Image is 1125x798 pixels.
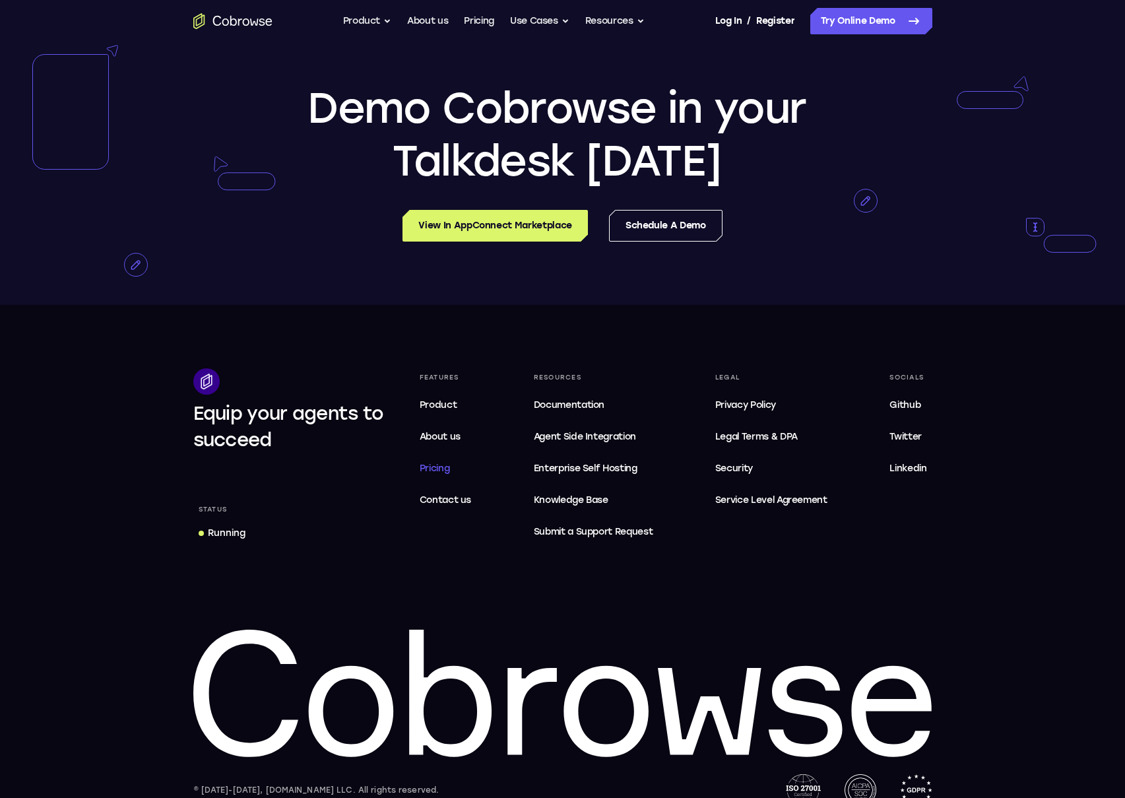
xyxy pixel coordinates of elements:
[464,8,494,34] a: Pricing
[193,13,273,29] a: Go to the home page
[884,392,932,418] a: Github
[710,455,833,482] a: Security
[884,368,932,387] div: Socials
[414,424,477,450] a: About us
[715,399,776,411] span: Privacy Policy
[193,402,384,451] span: Equip your agents to succeed
[534,399,604,411] span: Documentation
[193,500,233,519] div: Status
[585,8,645,34] button: Resources
[534,524,653,540] span: Submit a Support Request
[307,83,806,133] span: Demo Cobrowse in your
[710,368,833,387] div: Legal
[529,519,659,545] a: Submit a Support Request
[715,492,827,508] span: Service Level Agreement
[609,210,723,242] a: Schedule a Demo
[208,527,245,540] div: Running
[884,455,932,482] a: Linkedin
[414,368,477,387] div: Features
[414,392,477,418] a: Product
[420,431,461,442] span: About us
[534,429,653,445] span: Agent Side Integration
[529,368,659,387] div: Resources
[710,392,833,418] a: Privacy Policy
[393,135,721,186] span: Talkdesk [DATE]
[884,424,932,450] a: Twitter
[534,461,653,477] span: Enterprise Self Hosting
[810,8,932,34] a: Try Online Demo
[414,455,477,482] a: Pricing
[715,431,798,442] span: Legal Terms & DPA
[343,8,392,34] button: Product
[889,431,922,442] span: Twitter
[534,494,608,506] span: Knowledge Base
[889,463,926,474] span: Linkedin
[420,494,472,506] span: Contact us
[510,8,569,34] button: Use Cases
[715,8,742,34] a: Log In
[529,455,659,482] a: Enterprise Self Hosting
[420,463,450,474] span: Pricing
[529,487,659,514] a: Knowledge Base
[710,424,833,450] a: Legal Terms & DPA
[715,463,753,474] span: Security
[889,399,920,411] span: Github
[407,8,448,34] a: About us
[193,783,439,797] div: © [DATE]-[DATE], [DOMAIN_NAME] LLC. All rights reserved.
[193,521,251,545] a: Running
[710,487,833,514] a: Service Level Agreement
[414,487,477,514] a: Contact us
[420,399,457,411] span: Product
[529,424,659,450] a: Agent Side Integration
[756,8,794,34] a: Register
[529,392,659,418] a: Documentation
[402,210,588,242] a: View in AppConnect Marketplace
[747,13,751,29] span: /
